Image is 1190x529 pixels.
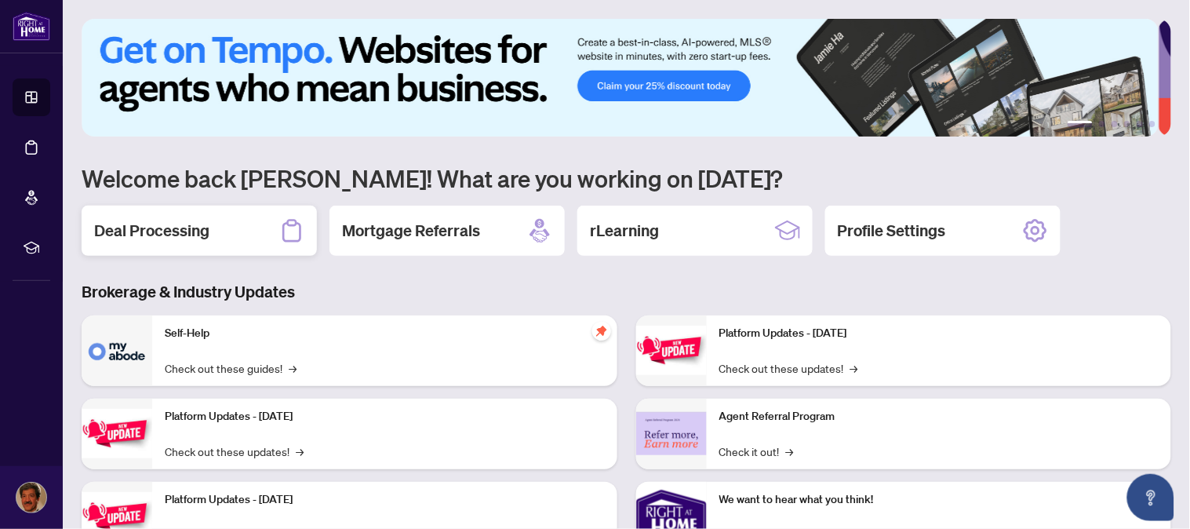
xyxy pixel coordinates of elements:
[1112,121,1118,127] button: 3
[165,443,304,460] a: Check out these updates!→
[82,19,1159,137] img: Slide 0
[1099,121,1105,127] button: 2
[719,325,1159,342] p: Platform Updates - [DATE]
[1149,121,1155,127] button: 6
[719,443,794,460] a: Check it out!→
[636,412,707,455] img: Agent Referral Program
[82,163,1171,193] h1: Welcome back [PERSON_NAME]! What are you working on [DATE]?
[296,443,304,460] span: →
[165,408,605,425] p: Platform Updates - [DATE]
[165,359,297,377] a: Check out these guides!→
[1068,121,1093,127] button: 1
[16,483,46,513] img: Profile Icon
[342,220,480,242] h2: Mortgage Referrals
[1124,121,1130,127] button: 4
[289,359,297,377] span: →
[165,491,605,509] p: Platform Updates - [DATE]
[850,359,858,377] span: →
[786,443,794,460] span: →
[1127,474,1174,521] button: Open asap
[82,316,152,386] img: Self-Help
[838,220,946,242] h2: Profile Settings
[1137,121,1143,127] button: 5
[13,12,50,41] img: logo
[719,359,858,377] a: Check out these updates!→
[165,325,605,342] p: Self-Help
[94,220,209,242] h2: Deal Processing
[592,322,611,341] span: pushpin
[590,220,659,242] h2: rLearning
[636,326,707,375] img: Platform Updates - June 23, 2025
[719,491,1159,509] p: We want to hear what you think!
[82,281,1171,303] h3: Brokerage & Industry Updates
[82,409,152,458] img: Platform Updates - September 16, 2025
[719,408,1159,425] p: Agent Referral Program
